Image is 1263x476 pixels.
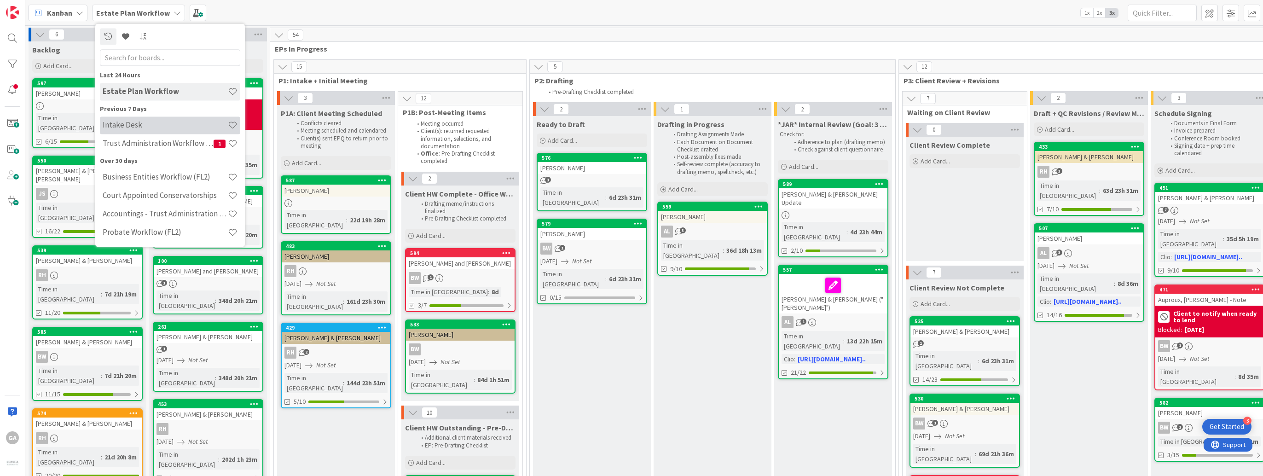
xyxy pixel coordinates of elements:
span: 7/10 [1047,204,1059,214]
div: Time in [GEOGRAPHIC_DATA] [156,290,215,311]
span: *JAR* Internal Review (Goal: 3 biz days) [778,120,888,129]
div: [PERSON_NAME] & [PERSON_NAME] [282,332,390,344]
span: [DATE] [540,256,557,266]
h4: Probate Workflow (FL2) [103,228,228,237]
div: 539[PERSON_NAME] & [PERSON_NAME] [33,246,142,267]
div: 483[PERSON_NAME] [282,242,390,262]
div: [PERSON_NAME] & [PERSON_NAME] Update [779,188,887,209]
div: RH [1035,166,1143,178]
span: 1 [161,346,167,352]
span: Add Card... [789,163,818,171]
input: Search for boards... [100,49,240,66]
div: [PERSON_NAME] & [PERSON_NAME] [154,331,262,343]
span: : [215,296,216,306]
h4: Intake Desk [103,121,228,130]
div: BW [409,343,421,355]
a: [URL][DOMAIN_NAME].. [798,355,866,363]
div: [PERSON_NAME] & [PERSON_NAME] [33,336,142,348]
img: avatar [6,457,19,470]
div: 589 [779,180,887,188]
span: [DATE] [156,355,174,365]
h4: Estate Plan Workflow [103,87,228,96]
span: 3x [1106,8,1118,17]
div: 4d 23h 44m [848,227,885,237]
li: Adherence to plan (drafting memo) [789,139,887,146]
div: 579 [538,220,646,228]
div: Time in [GEOGRAPHIC_DATA] [1037,273,1114,294]
div: 585 [37,329,142,335]
li: Check against client questionnaire [789,146,887,153]
li: : Pre-Drafting Checklist completed [412,150,512,165]
div: JS [36,188,48,200]
div: [PERSON_NAME] & [PERSON_NAME] ("[PERSON_NAME]") [779,274,887,313]
div: AL [779,316,887,328]
div: 539 [33,246,142,255]
div: 579[PERSON_NAME] [538,220,646,240]
div: 7d 21h 19m [102,289,139,299]
div: 22d 19h 28m [348,215,388,225]
span: : [1223,234,1224,244]
div: Time in [GEOGRAPHIC_DATA] [913,351,978,371]
span: : [1099,186,1101,196]
span: 15 [291,61,307,72]
div: Time in [GEOGRAPHIC_DATA] [409,287,488,297]
div: Clio [782,354,794,364]
div: Time in [GEOGRAPHIC_DATA] [661,240,723,261]
li: Meeting occurred [412,120,512,128]
span: : [605,274,607,284]
span: 16/22 [45,226,60,236]
li: Each Document on Document Checklist drafted [668,139,766,154]
div: Time in [GEOGRAPHIC_DATA] [540,187,605,208]
span: Client HW Complete - Office Work [405,189,516,198]
div: RH [284,347,296,359]
span: Schedule Signing [1154,109,1212,118]
div: [PERSON_NAME] & [PERSON_NAME] [PERSON_NAME] [33,165,142,185]
span: 2x [1093,8,1106,17]
div: RH [282,265,390,277]
li: Meeting scheduled and calendared [292,127,390,134]
span: : [843,336,845,346]
span: 1 [559,245,565,251]
div: 589[PERSON_NAME] & [PERSON_NAME] Update [779,180,887,209]
span: 0 [926,124,942,135]
div: [PERSON_NAME] & [PERSON_NAME] [1035,151,1143,163]
span: 1 [428,274,434,280]
span: Add Card... [921,300,950,308]
span: [DATE] [1037,261,1054,271]
h4: Trust Administration Workflow (FL2) [103,139,214,148]
div: 533 [410,321,515,328]
div: 348d 20h 21m [216,296,260,306]
div: 594 [410,250,515,256]
span: 3 [297,93,313,104]
span: 3 [1171,93,1187,104]
span: Add Card... [548,136,577,145]
div: 597 [37,80,142,87]
div: [PERSON_NAME] [538,162,646,174]
span: 2/10 [791,246,803,255]
div: BW [1158,340,1170,352]
span: 1 [545,177,551,183]
div: 574 [33,409,142,418]
div: 587 [282,176,390,185]
div: 261 [158,324,262,330]
span: 2 [422,173,437,184]
span: P2: Drafting [534,76,884,85]
div: 8d [489,287,501,297]
span: : [1050,296,1051,307]
span: Add Card... [668,185,698,193]
div: 525 [910,317,1019,325]
div: Clio [1158,252,1170,262]
div: Time in [GEOGRAPHIC_DATA] [284,291,343,312]
span: Support [19,1,42,12]
div: RH [284,265,296,277]
div: Last 24 Hours [100,70,240,80]
div: 8d 36m [1115,279,1141,289]
div: 576 [538,154,646,162]
div: [PERSON_NAME] & [PERSON_NAME] [33,255,142,267]
span: 7 [1163,207,1169,213]
div: 429 [286,325,390,331]
div: BW [540,243,552,255]
div: BW [538,243,646,255]
div: BW [409,272,421,284]
span: : [1114,279,1115,289]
